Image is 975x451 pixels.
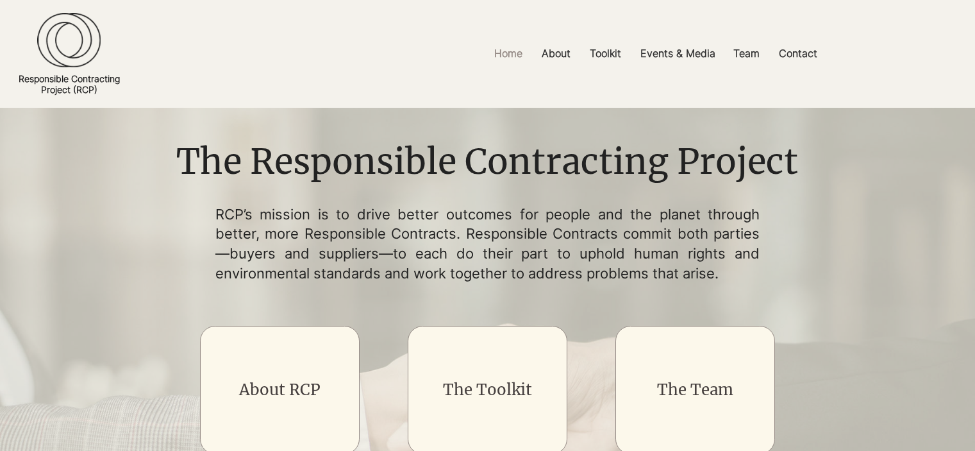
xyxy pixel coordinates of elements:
a: Events & Media [631,39,724,68]
p: Contact [772,39,824,68]
h1: The Responsible Contracting Project [167,138,808,187]
a: Responsible ContractingProject (RCP) [19,73,120,95]
a: Home [485,39,532,68]
p: Events & Media [634,39,722,68]
a: The Team [657,380,733,400]
p: Toolkit [583,39,628,68]
a: The Toolkit [443,380,532,400]
a: About [532,39,580,68]
nav: Site [337,39,975,68]
p: RCP’s mission is to drive better outcomes for people and the planet through better, more Responsi... [215,205,760,284]
p: Home [488,39,529,68]
a: About RCP [239,380,321,400]
p: Team [727,39,766,68]
a: Toolkit [580,39,631,68]
a: Contact [769,39,827,68]
a: Team [724,39,769,68]
p: About [535,39,577,68]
